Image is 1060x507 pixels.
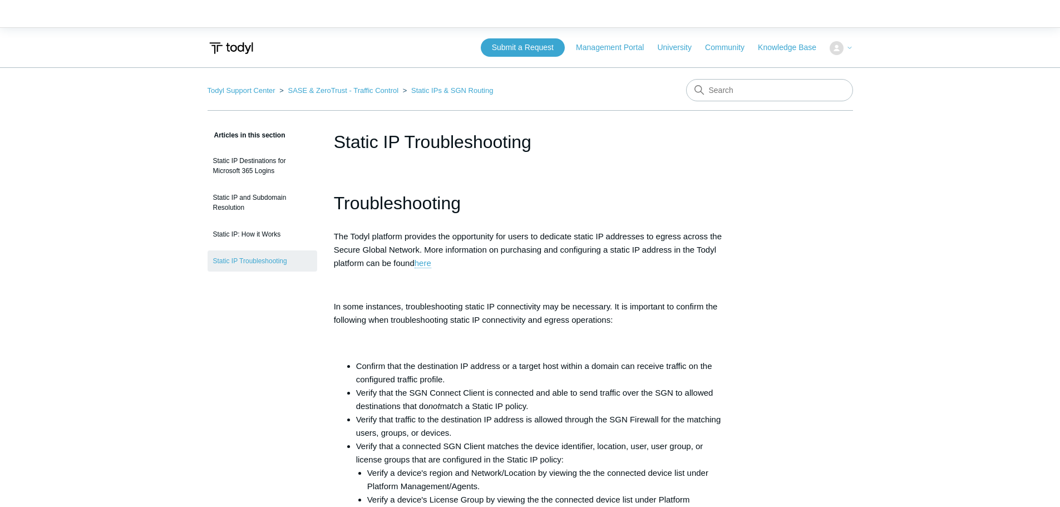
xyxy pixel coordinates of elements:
span: Articles in this section [208,131,285,139]
a: Management Portal [576,42,655,53]
h1: Troubleshooting [334,189,727,218]
img: Todyl Support Center Help Center home page [208,38,255,58]
a: Todyl Support Center [208,86,275,95]
a: Static IPs & SGN Routing [411,86,493,95]
a: Community [705,42,756,53]
a: Static IP Destinations for Microsoft 365 Logins [208,150,317,181]
a: SASE & ZeroTrust - Traffic Control [288,86,398,95]
a: Static IP: How it Works [208,224,317,245]
li: Verify that the SGN Connect Client is connected and able to send traffic over the SGN to allowed ... [356,386,727,413]
li: SASE & ZeroTrust - Traffic Control [277,86,401,95]
a: here [415,258,431,268]
a: Submit a Request [481,38,565,57]
a: Knowledge Base [758,42,827,53]
li: Verify a device's region and Network/Location by viewing the the connected device list under Plat... [367,466,727,493]
p: In some instances, troubleshooting static IP connectivity may be necessary. It is important to co... [334,300,727,327]
a: Static IP and Subdomain Resolution [208,187,317,218]
p: The Todyl platform provides the opportunity for users to dedicate static IP addresses to egress a... [334,230,727,270]
li: Verify that traffic to the destination IP address is allowed through the SGN Firewall for the mat... [356,413,727,440]
em: not [428,401,440,411]
li: Static IPs & SGN Routing [401,86,494,95]
input: Search [686,79,853,101]
li: Confirm that the destination IP address or a target host within a domain can receive traffic on t... [356,360,727,386]
a: University [657,42,702,53]
a: Static IP Troubleshooting [208,250,317,272]
li: Todyl Support Center [208,86,278,95]
h1: Static IP Troubleshooting [334,129,727,155]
